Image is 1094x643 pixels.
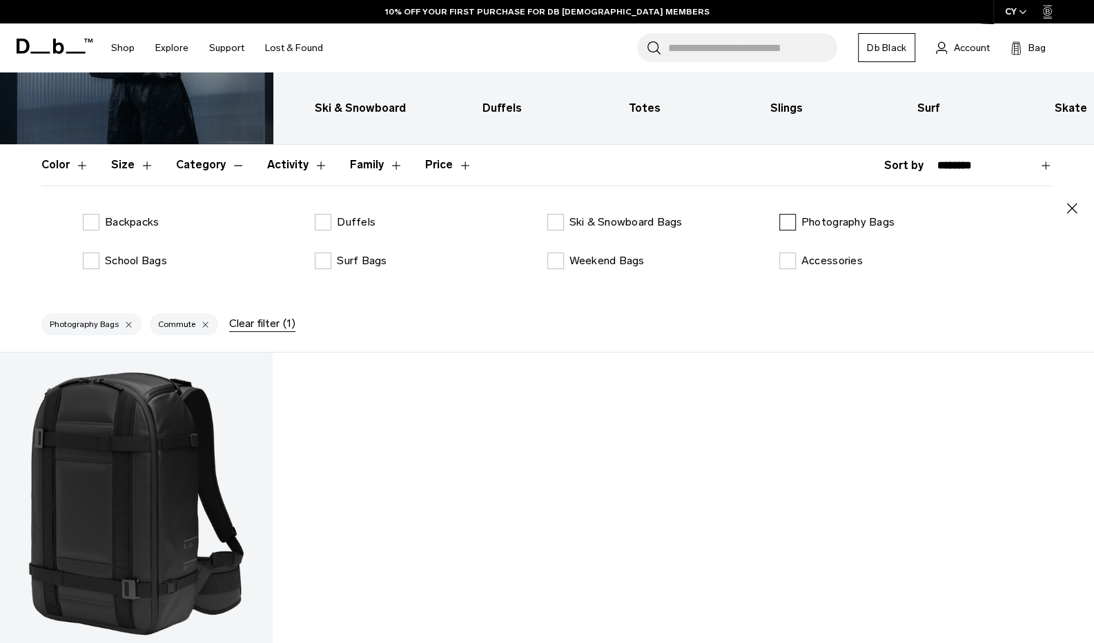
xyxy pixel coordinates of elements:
[265,23,323,72] a: Lost & Found
[954,41,990,55] span: Account
[337,253,387,269] p: Surf Bags
[443,100,561,117] h3: Duffels
[155,23,188,72] a: Explore
[176,145,245,185] button: Toggle Filter
[870,100,988,117] h3: Surf
[801,214,895,230] p: Photography Bags
[159,100,277,117] h3: Luggage
[101,23,333,72] nav: Main Navigation
[569,214,683,230] p: Ski & Snowboard Bags
[727,100,846,117] h3: Slings
[267,145,328,185] button: Toggle Filter
[337,214,375,230] p: Duffels
[105,214,159,230] p: Backpacks
[283,315,295,332] span: (1)
[1028,41,1046,55] span: Bag
[936,39,990,56] a: Account
[425,145,472,185] button: Toggle Price
[41,145,89,185] button: Toggle Filter
[150,313,218,335] div: Commute
[585,100,703,117] h3: Totes
[569,253,645,269] p: Weekend Bags
[301,100,419,117] h3: Ski & Snowboard
[1010,39,1046,56] button: Bag
[801,253,863,269] p: Accessories
[350,145,403,185] button: Toggle Filter
[229,315,295,332] div: Clear filter
[41,313,141,335] div: Photography Bags
[858,33,915,62] a: Db Black
[105,253,167,269] p: School Bags
[209,23,244,72] a: Support
[385,6,710,18] a: 10% OFF YOUR FIRST PURCHASE FOR DB [DEMOGRAPHIC_DATA] MEMBERS
[111,145,154,185] button: Toggle Filter
[111,23,135,72] a: Shop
